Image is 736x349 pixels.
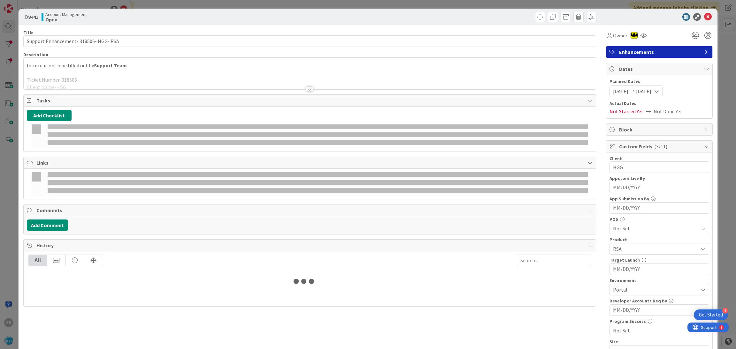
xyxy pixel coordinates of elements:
[23,35,596,47] input: type card name here...
[619,126,701,133] span: Block
[609,299,709,303] div: Developer Accounts Req By
[619,143,701,150] span: Custom Fields
[609,108,643,115] span: Not Started Yet
[613,286,698,293] span: Portal
[619,65,701,73] span: Dates
[619,48,701,56] span: Enhancements
[23,52,48,57] span: Description
[613,182,706,193] input: MM/DD/YYYY
[613,225,698,232] span: Not Set
[45,17,87,22] b: Open
[23,30,34,35] label: Title
[609,278,709,283] div: Environment
[36,241,585,249] span: History
[609,258,709,262] div: Target Launch
[94,62,127,69] strong: Support Team
[27,110,72,121] button: Add Checklist
[13,1,29,9] span: Support
[631,32,638,39] img: AC
[609,319,709,323] div: Program Success
[23,13,38,21] span: ID
[699,312,723,318] div: Get Started
[722,308,728,314] div: 4
[613,327,698,334] span: Not Set
[27,62,593,69] p: Information to be filled out by -
[609,237,709,242] div: Product
[29,255,47,266] div: All
[33,3,35,8] div: 1
[517,255,591,266] input: Search...
[45,12,87,17] span: Account Management
[654,108,682,115] span: Not Done Yet
[613,87,628,95] span: [DATE]
[694,309,728,320] div: Open Get Started checklist, remaining modules: 4
[609,100,709,107] span: Actual Dates
[609,339,709,344] div: Size
[609,78,709,85] span: Planned Dates
[609,176,709,181] div: Appstore Live By
[613,264,706,275] input: MM/DD/YYYY
[609,156,622,161] label: Client
[28,14,38,20] b: 9441
[613,203,706,213] input: MM/DD/YYYY
[36,97,585,104] span: Tasks
[654,143,667,150] span: ( 3/11 )
[36,159,585,167] span: Links
[609,217,709,221] div: POS
[36,206,585,214] span: Comments
[613,305,706,316] input: MM/DD/YYYY
[27,219,68,231] button: Add Comment
[609,197,709,201] div: App Submission By
[636,87,651,95] span: [DATE]
[613,245,698,253] span: RSA
[613,32,627,39] span: Owner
